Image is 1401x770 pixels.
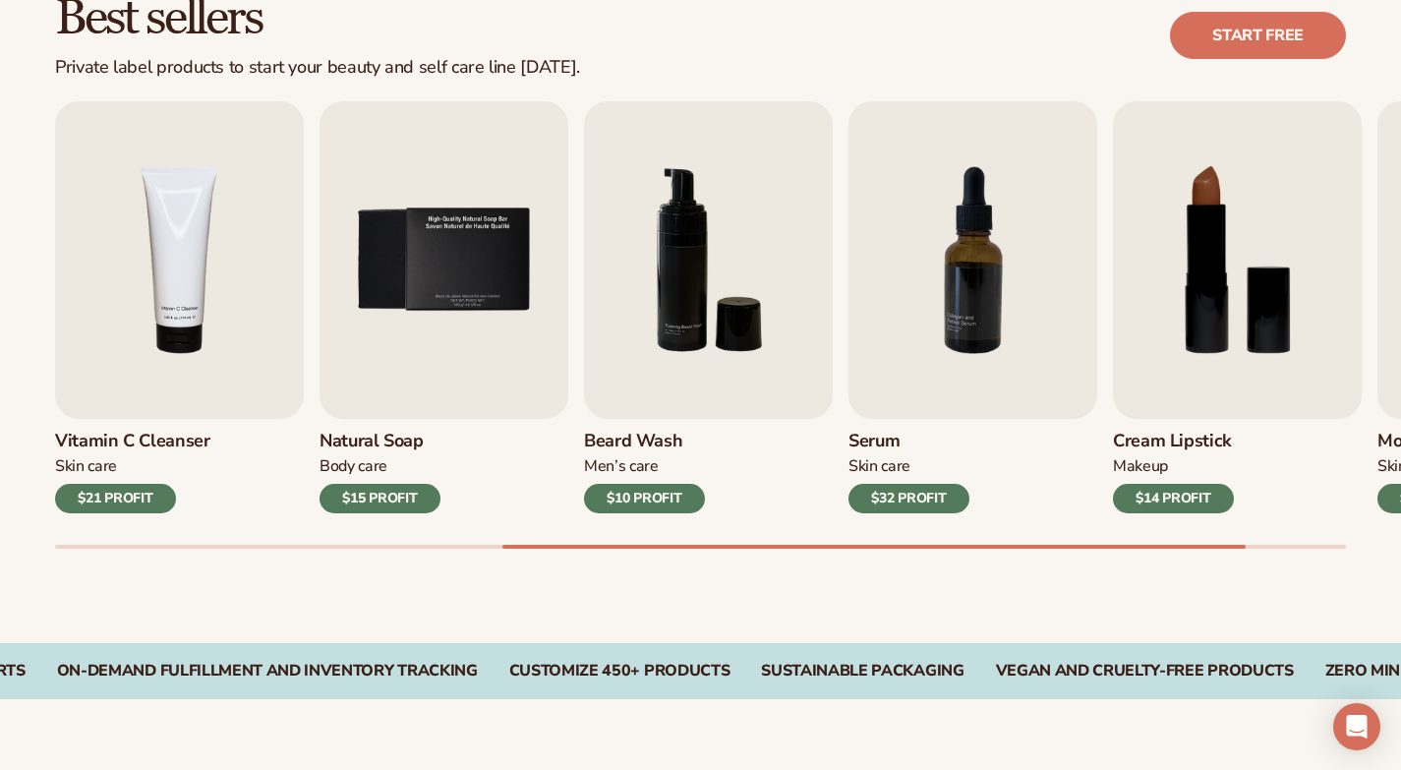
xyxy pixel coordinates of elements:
div: $32 PROFIT [848,484,969,513]
div: CUSTOMIZE 450+ PRODUCTS [509,662,730,681]
div: Makeup [1113,456,1234,477]
div: Skin Care [55,456,210,477]
div: $21 PROFIT [55,484,176,513]
a: 6 / 9 [584,101,833,513]
h3: Natural Soap [320,431,440,452]
div: SUSTAINABLE PACKAGING [761,662,963,681]
h3: Vitamin C Cleanser [55,431,210,452]
div: Open Intercom Messenger [1333,703,1380,750]
a: Start free [1170,12,1346,59]
h3: Serum [848,431,969,452]
h3: Beard Wash [584,431,705,452]
div: Men’s Care [584,456,705,477]
a: 7 / 9 [848,101,1097,513]
h3: Cream Lipstick [1113,431,1234,452]
a: 8 / 9 [1113,101,1362,513]
div: Private label products to start your beauty and self care line [DATE]. [55,57,580,79]
div: Skin Care [848,456,969,477]
div: $14 PROFIT [1113,484,1234,513]
div: On-Demand Fulfillment and Inventory Tracking [57,662,478,681]
div: VEGAN AND CRUELTY-FREE PRODUCTS [996,662,1294,681]
a: 5 / 9 [320,101,568,513]
a: 4 / 9 [55,101,304,513]
div: $10 PROFIT [584,484,705,513]
div: Body Care [320,456,440,477]
div: $15 PROFIT [320,484,440,513]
